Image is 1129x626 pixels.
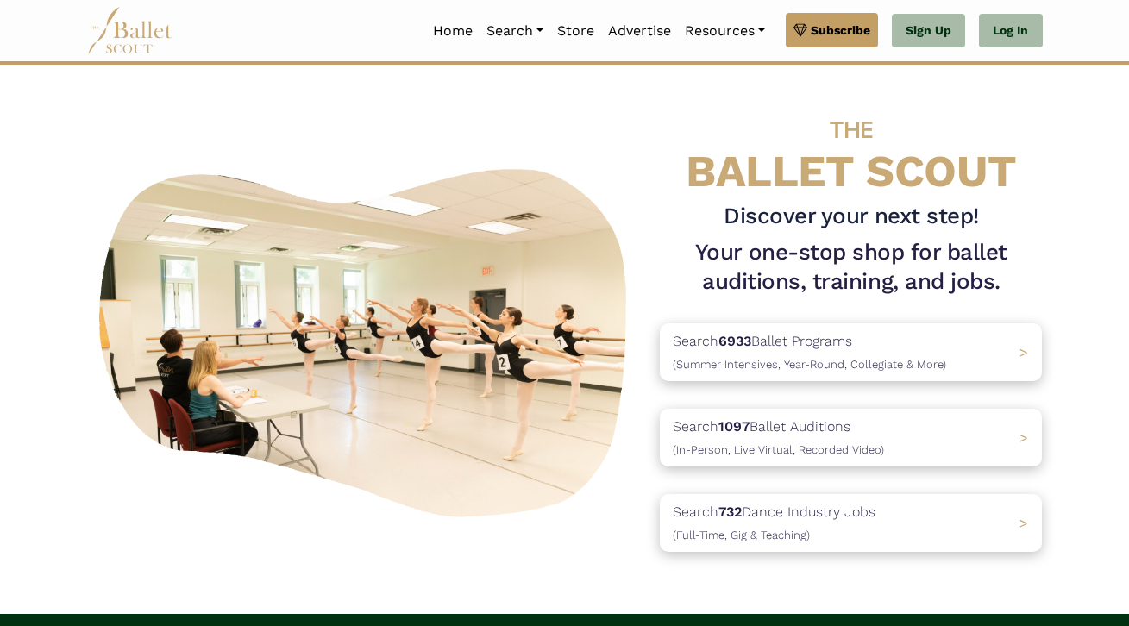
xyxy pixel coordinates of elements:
p: Search Dance Industry Jobs [673,501,875,545]
span: THE [830,116,873,144]
img: A group of ballerinas talking to each other in a ballet studio [87,153,647,526]
h3: Discover your next step! [660,202,1042,231]
span: Subscribe [811,21,870,40]
a: Home [426,13,480,49]
b: 1097 [718,418,750,435]
b: 732 [718,504,742,520]
p: Search Ballet Auditions [673,416,884,460]
span: > [1019,515,1028,531]
a: Search6933Ballet Programs(Summer Intensives, Year-Round, Collegiate & More)> [660,323,1042,381]
b: 6933 [718,333,751,349]
a: Log In [979,14,1042,48]
img: gem.svg [793,21,807,40]
a: Store [550,13,601,49]
p: Search Ballet Programs [673,330,946,374]
a: Advertise [601,13,678,49]
span: > [1019,429,1028,446]
span: (Summer Intensives, Year-Round, Collegiate & More) [673,358,946,371]
a: Subscribe [786,13,878,47]
a: Search1097Ballet Auditions(In-Person, Live Virtual, Recorded Video) > [660,409,1042,466]
h4: BALLET SCOUT [660,99,1042,195]
a: Search732Dance Industry Jobs(Full-Time, Gig & Teaching) > [660,494,1042,552]
h1: Your one-stop shop for ballet auditions, training, and jobs. [660,238,1042,297]
span: > [1019,344,1028,360]
span: (In-Person, Live Virtual, Recorded Video) [673,443,884,456]
a: Resources [678,13,772,49]
span: (Full-Time, Gig & Teaching) [673,529,810,541]
a: Sign Up [892,14,965,48]
a: Search [480,13,550,49]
